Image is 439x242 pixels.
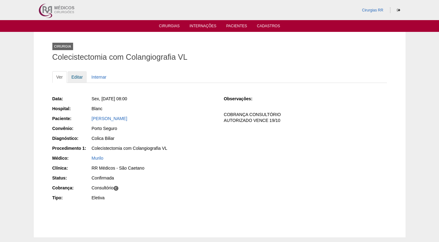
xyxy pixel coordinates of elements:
p: COBRANÇA CONSULTÓRIO AUTORIZADO VENCE 19/10 [224,112,387,123]
a: Pacientes [226,24,247,30]
div: Colica Biliar [92,135,215,141]
div: Status: [52,175,91,181]
div: Consultório [92,185,215,191]
a: [PERSON_NAME] [92,116,127,121]
span: C [113,186,119,191]
div: RR Médicos - São Caetano [92,165,215,171]
div: Eletiva [92,195,215,201]
a: Murilo [92,156,103,161]
a: Cirurgias [159,24,180,30]
div: Tipo: [52,195,91,201]
a: Cirurgias RR [362,8,383,12]
a: Internar [87,71,110,83]
div: Diagnóstico: [52,135,91,141]
a: Cadastros [257,24,280,30]
div: Convênio: [52,125,91,132]
div: Clínica: [52,165,91,171]
div: Data: [52,96,91,102]
div: Cobrança: [52,185,91,191]
div: Confirmada [92,175,215,181]
div: Hospital: [52,106,91,112]
div: Porto Seguro [92,125,215,132]
div: Colecistectomia com Colangiografia VL [92,145,215,151]
div: Blanc [92,106,215,112]
i: Sair [397,8,400,12]
div: Médico: [52,155,91,161]
div: Procedimento 1: [52,145,91,151]
div: Cirurgia [52,43,73,50]
span: Sex, [DATE] 08:00 [92,96,127,101]
a: Ver [52,71,67,83]
div: Observações: [224,96,262,102]
a: Internações [190,24,217,30]
div: Paciente: [52,115,91,122]
a: Editar [68,71,87,83]
h1: Colecistectomia com Colangiografia VL [52,53,387,61]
